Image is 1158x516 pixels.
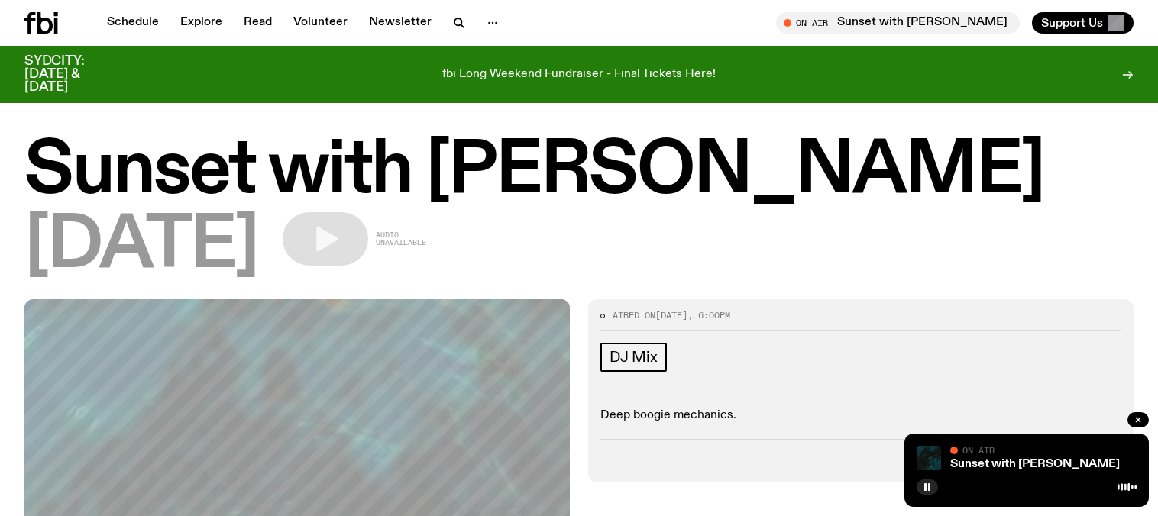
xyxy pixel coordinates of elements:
a: Schedule [98,12,168,34]
a: Newsletter [360,12,441,34]
a: Read [235,12,281,34]
span: [DATE] [655,309,687,321]
span: DJ Mix [610,349,658,366]
a: Volunteer [284,12,357,34]
span: Audio unavailable [376,231,426,247]
h1: Sunset with [PERSON_NAME] [24,137,1134,206]
span: Aired on [613,309,655,321]
button: On AirSunset with [PERSON_NAME] [776,12,1020,34]
a: Sunset with [PERSON_NAME] [950,458,1120,470]
h3: SYDCITY: [DATE] & [DATE] [24,55,122,94]
a: Explore [171,12,231,34]
p: fbi Long Weekend Fundraiser - Final Tickets Here! [442,68,716,82]
p: Deep boogie mechanics. [600,408,1121,423]
span: [DATE] [24,212,258,281]
span: On Air [962,445,995,455]
button: Support Us [1032,12,1134,34]
a: DJ Mix [600,343,667,372]
span: Support Us [1041,16,1103,30]
span: , 6:00pm [687,309,730,321]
